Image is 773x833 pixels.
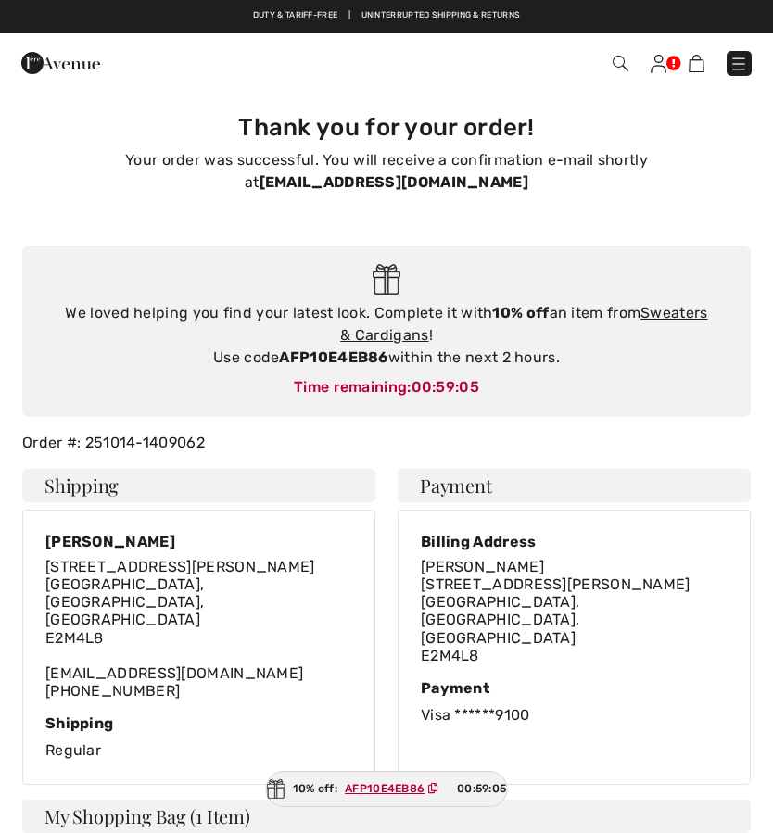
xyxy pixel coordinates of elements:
div: Time remaining: [41,376,732,398]
img: Gift.svg [267,779,285,799]
div: Order #: 251014-1409062 [11,432,762,454]
span: [PERSON_NAME] [421,558,544,575]
img: Menu [729,55,748,73]
img: Gift.svg [373,264,401,295]
div: We loved helping you find your latest look. Complete it with an item from ! Use code within the n... [41,302,732,369]
div: [EMAIL_ADDRESS][DOMAIN_NAME] [PHONE_NUMBER] [45,558,352,700]
div: Regular [45,714,352,762]
div: Payment [421,679,728,697]
div: [PERSON_NAME] [45,533,352,550]
img: 1ère Avenue [21,44,100,82]
div: Shipping [45,714,352,732]
a: Sweaters & Cardigans [340,304,707,344]
strong: [EMAIL_ADDRESS][DOMAIN_NAME] [260,173,528,191]
strong: AFP10E4EB86 [279,348,387,366]
div: Billing Address [421,533,728,550]
div: 10% off: [266,771,508,807]
img: My Info [651,55,666,73]
span: [STREET_ADDRESS][PERSON_NAME] [GEOGRAPHIC_DATA], [GEOGRAPHIC_DATA], [GEOGRAPHIC_DATA] E2M4L8 [421,575,691,664]
h4: My Shopping Bag (1 Item) [22,800,751,833]
h4: Payment [398,469,751,502]
ins: AFP10E4EB86 [345,782,425,795]
h4: Shipping [22,469,375,502]
span: 00:59:05 [412,378,479,396]
p: Your order was successful. You will receive a confirmation e-mail shortly at [33,149,740,194]
img: Search [613,56,628,71]
img: Shopping Bag [689,55,704,72]
h3: Thank you for your order! [33,113,740,142]
strong: 10% off [492,304,549,322]
span: 00:59:05 [457,780,506,797]
a: 1ère Avenue [21,53,100,70]
span: [STREET_ADDRESS][PERSON_NAME] [GEOGRAPHIC_DATA], [GEOGRAPHIC_DATA], [GEOGRAPHIC_DATA] E2M4L8 [45,558,315,647]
